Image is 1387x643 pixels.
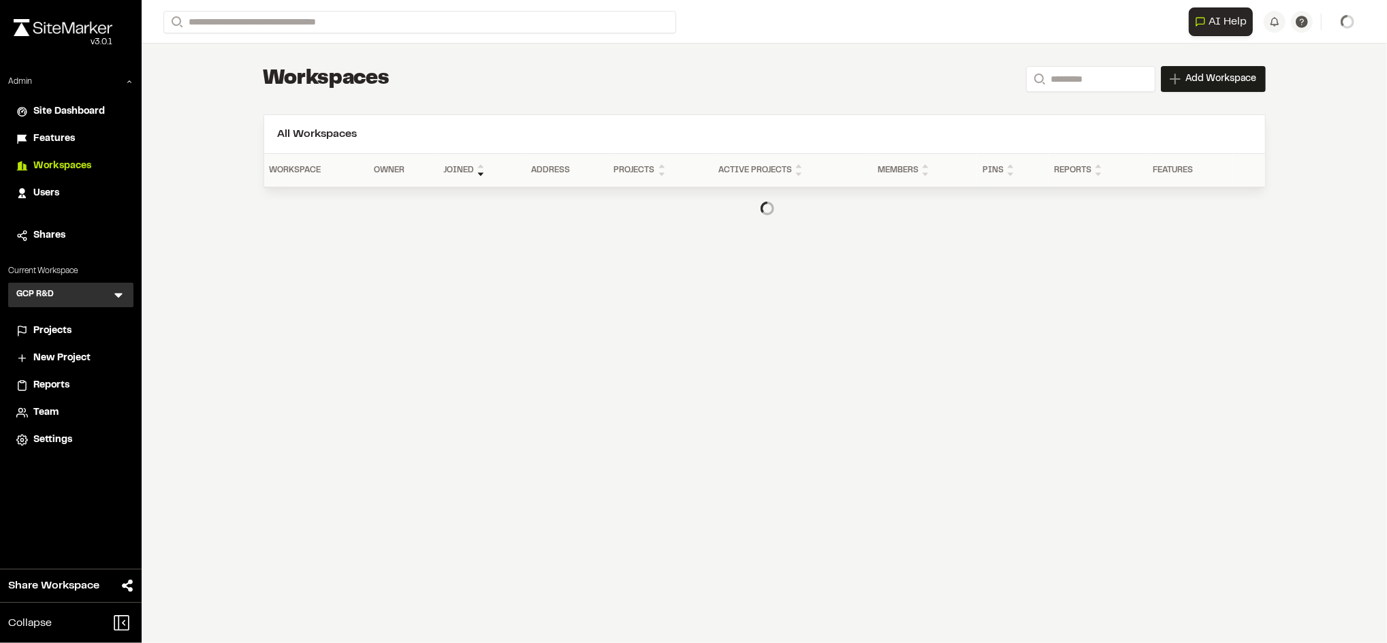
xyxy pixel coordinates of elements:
p: Current Workspace [8,265,133,277]
span: Features [33,131,75,146]
span: AI Help [1209,14,1247,30]
h3: GCP R&D [16,288,54,302]
span: Settings [33,433,72,448]
h2: All Workspaces [278,126,1252,142]
span: New Project [33,351,91,366]
span: Workspaces [33,159,91,174]
a: Team [16,405,125,420]
a: New Project [16,351,125,366]
a: Shares [16,228,125,243]
span: Projects [33,324,71,339]
a: Projects [16,324,125,339]
span: Share Workspace [8,578,99,594]
span: Team [33,405,59,420]
h1: Workspaces [264,65,389,93]
div: Workspace [270,164,364,176]
a: Reports [16,378,125,393]
span: Shares [33,228,65,243]
div: Active Projects [718,162,867,178]
span: Collapse [8,615,52,631]
a: Workspaces [16,159,125,174]
div: Joined [443,162,520,178]
div: Open AI Assistant [1189,7,1258,36]
div: Features [1153,164,1227,176]
img: rebrand.png [14,19,112,36]
div: Pins [983,162,1043,178]
div: Address [531,164,603,176]
button: Search [1026,66,1051,92]
a: Site Dashboard [16,104,125,119]
button: Open AI Assistant [1189,7,1253,36]
div: Oh geez...please don't... [14,36,112,48]
p: Admin [8,76,32,88]
span: Add Workspace [1186,72,1257,86]
a: Features [16,131,125,146]
div: Members [878,162,972,178]
span: Users [33,186,59,201]
div: Reports [1054,162,1142,178]
a: Users [16,186,125,201]
button: Search [163,11,188,33]
div: Projects [614,162,708,178]
span: Site Dashboard [33,104,105,119]
span: Reports [33,378,69,393]
a: Settings [16,433,125,448]
div: Owner [374,164,432,176]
